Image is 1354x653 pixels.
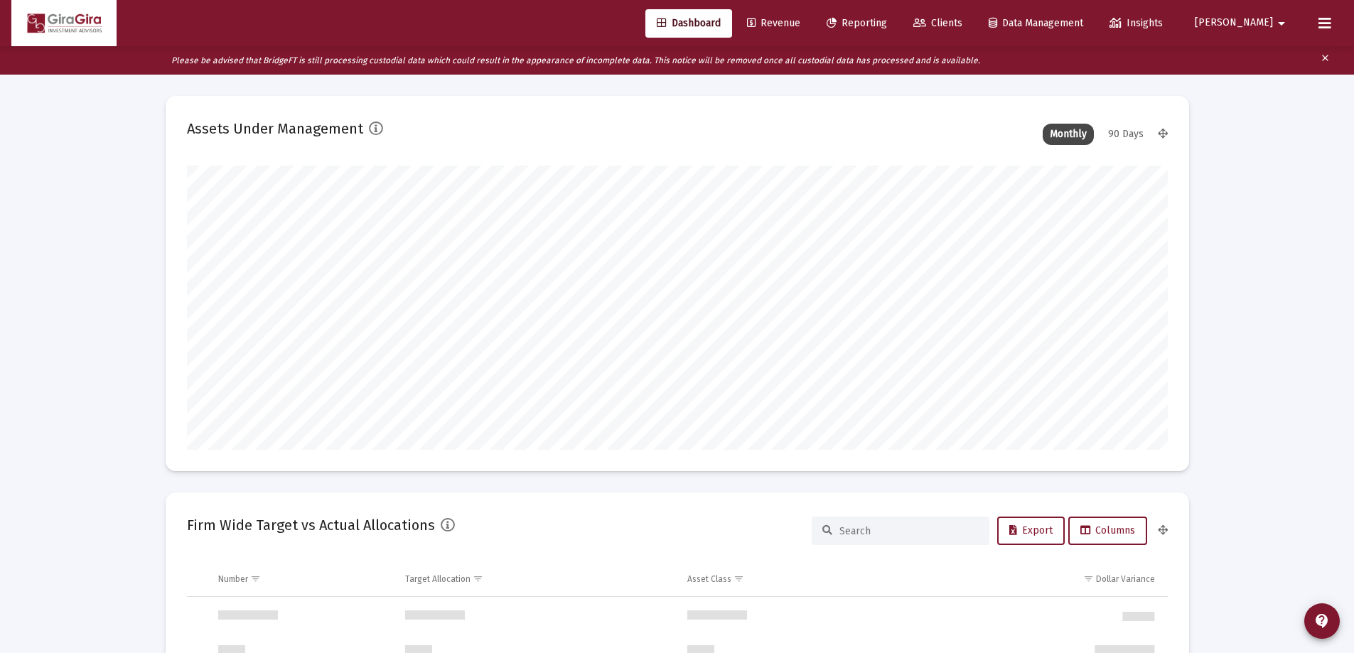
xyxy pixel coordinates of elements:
img: Dashboard [22,9,106,38]
a: Insights [1098,9,1174,38]
button: Export [997,517,1065,545]
td: Column Number [208,562,396,596]
span: Insights [1109,17,1163,29]
button: [PERSON_NAME] [1178,9,1307,37]
span: Export [1009,524,1053,536]
span: Reporting [827,17,887,29]
span: Dashboard [657,17,721,29]
mat-icon: contact_support [1313,612,1331,630]
td: Column Dollar Variance [896,562,1167,596]
span: Show filter options for column 'Asset Class' [734,573,744,584]
span: Show filter options for column 'Dollar Variance' [1083,573,1094,584]
a: Reporting [815,9,898,38]
input: Search [839,525,979,537]
mat-icon: arrow_drop_down [1273,9,1290,38]
a: Revenue [736,9,812,38]
a: Clients [902,9,974,38]
span: Revenue [747,17,800,29]
span: [PERSON_NAME] [1195,17,1273,29]
i: Please be advised that BridgeFT is still processing custodial data which could result in the appe... [171,55,980,65]
span: Clients [913,17,962,29]
h2: Firm Wide Target vs Actual Allocations [187,514,435,536]
div: Dollar Variance [1096,573,1155,585]
span: Columns [1080,524,1135,536]
td: Column Target Allocation [395,562,677,596]
h2: Assets Under Management [187,117,363,140]
mat-icon: clear [1320,50,1331,71]
a: Data Management [977,9,1095,38]
button: Columns [1068,517,1147,545]
div: Target Allocation [405,573,471,585]
a: Dashboard [645,9,732,38]
div: Number [218,573,248,585]
div: 90 Days [1101,124,1151,145]
div: Asset Class [687,573,731,585]
div: Monthly [1043,124,1094,145]
span: Data Management [989,17,1083,29]
span: Show filter options for column 'Number' [250,573,261,584]
td: Column Asset Class [677,562,896,596]
span: Show filter options for column 'Target Allocation' [473,573,483,584]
